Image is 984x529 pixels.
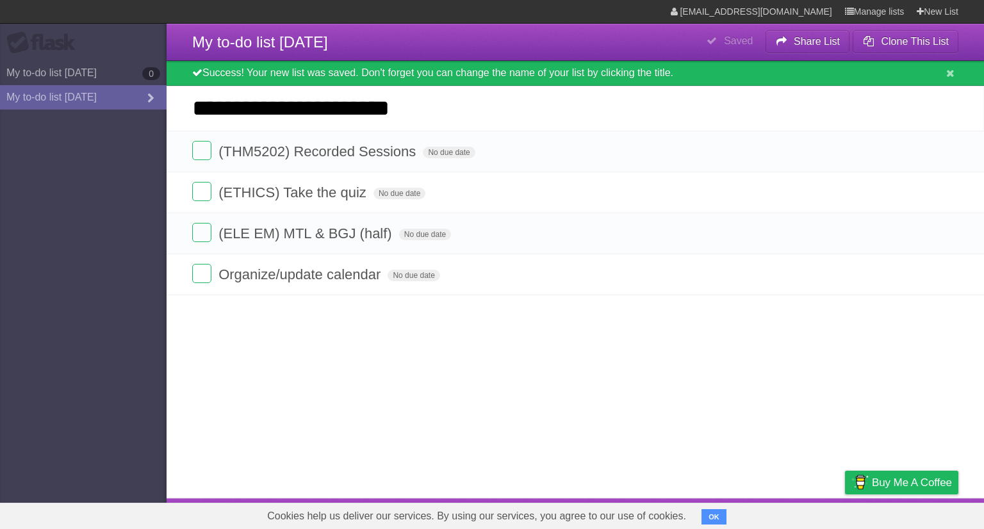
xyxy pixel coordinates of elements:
div: Success! Your new list was saved. Don't forget you can change the name of your list by clicking t... [167,61,984,86]
img: Buy me a coffee [851,471,869,493]
b: Share List [794,36,840,47]
span: (ELE EM) MTL & BGJ (half) [218,225,395,241]
span: No due date [373,188,425,199]
b: Clone This List [881,36,949,47]
span: (ETHICS) Take the quiz [218,184,370,200]
button: Share List [766,30,850,53]
span: Buy me a coffee [872,471,952,494]
span: No due date [423,147,475,158]
button: OK [701,509,726,525]
span: Organize/update calendar [218,266,384,282]
label: Done [192,264,211,283]
b: Saved [724,35,753,46]
b: 0 [142,67,160,80]
button: Clone This List [853,30,958,53]
div: Flask [6,31,83,54]
a: Developers [717,501,769,526]
a: About [675,501,701,526]
a: Buy me a coffee [845,471,958,494]
a: Privacy [828,501,862,526]
span: No due date [399,229,451,240]
label: Done [192,182,211,201]
span: (THM5202) Recorded Sessions [218,143,419,159]
span: Cookies help us deliver our services. By using our services, you agree to our use of cookies. [254,503,699,529]
label: Done [192,141,211,160]
a: Terms [785,501,813,526]
a: Suggest a feature [878,501,958,526]
span: No due date [388,270,439,281]
span: My to-do list [DATE] [192,33,328,51]
label: Done [192,223,211,242]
